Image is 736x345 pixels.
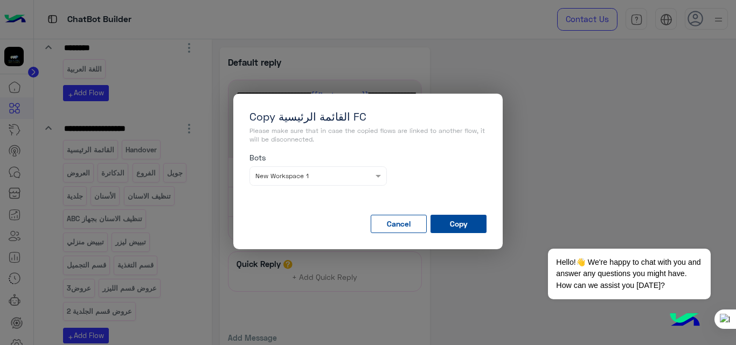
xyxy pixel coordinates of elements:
h3: Copy القائمة الرئيسية FC [249,110,487,123]
img: hulul-logo.png [666,302,704,340]
p: Please make sure that in case the copied flows are linked to another flow, it will be disconnected. [249,126,487,144]
span: Hello!👋 We're happy to chat with you and answer any questions you might have. How can we assist y... [548,249,710,299]
span: New Workspace 1 [255,172,309,180]
label: Bots [249,153,266,162]
button: Copy [431,215,487,233]
button: Cancel [371,215,427,233]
